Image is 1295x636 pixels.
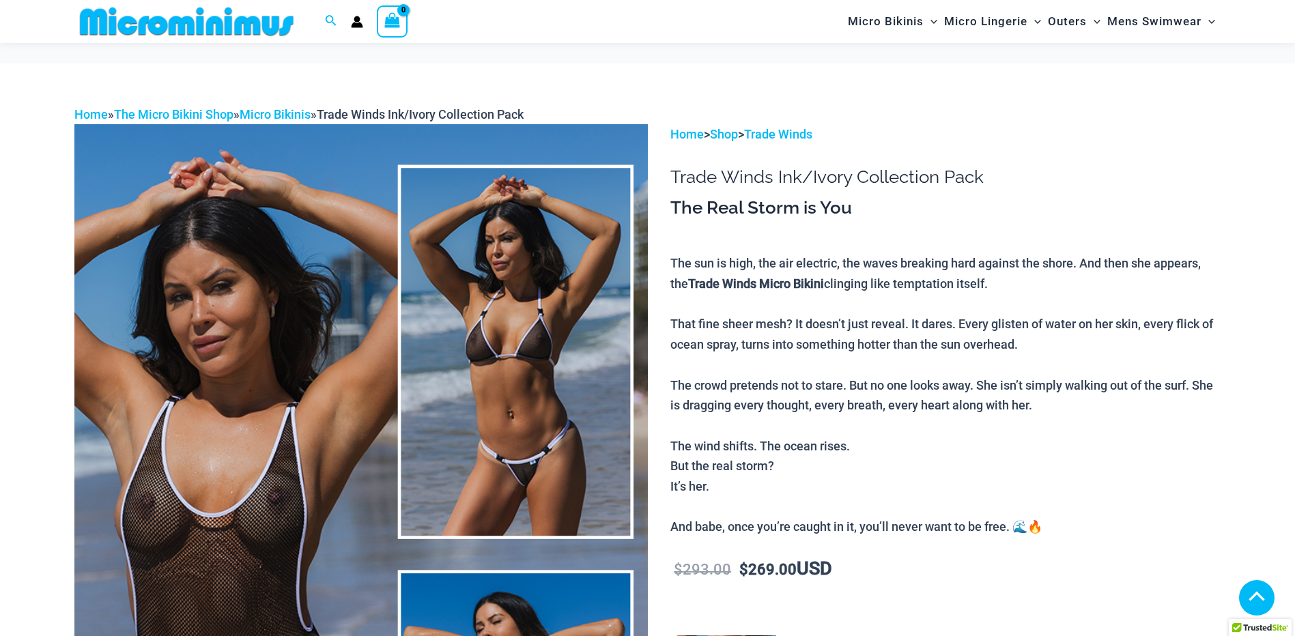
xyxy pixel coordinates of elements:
[351,16,363,28] a: Account icon link
[74,107,108,121] a: Home
[1048,4,1087,39] span: Outers
[848,4,924,39] span: Micro Bikinis
[739,561,797,578] bdi: 269.00
[844,4,941,39] a: Micro BikinisMenu ToggleMenu Toggle
[114,107,233,121] a: The Micro Bikini Shop
[710,127,738,141] a: Shop
[674,561,731,578] bdi: 293.00
[240,107,311,121] a: Micro Bikinis
[1027,4,1041,39] span: Menu Toggle
[944,4,1027,39] span: Micro Lingerie
[670,197,1221,220] h3: The Real Storm is You
[688,276,824,291] b: Trade Winds Micro Bikini
[670,253,1221,537] p: The sun is high, the air electric, the waves breaking hard against the shore. And then she appear...
[670,127,704,141] a: Home
[941,4,1044,39] a: Micro LingerieMenu ToggleMenu Toggle
[744,127,812,141] a: Trade Winds
[74,107,524,121] span: » » »
[924,4,937,39] span: Menu Toggle
[325,13,337,30] a: Search icon link
[1107,4,1201,39] span: Mens Swimwear
[674,561,683,578] span: $
[670,559,1221,580] p: USD
[842,2,1221,41] nav: Site Navigation
[74,6,299,37] img: MM SHOP LOGO FLAT
[1044,4,1104,39] a: OutersMenu ToggleMenu Toggle
[1201,4,1215,39] span: Menu Toggle
[317,107,524,121] span: Trade Winds Ink/Ivory Collection Pack
[1104,4,1219,39] a: Mens SwimwearMenu ToggleMenu Toggle
[670,124,1221,145] p: > >
[670,167,1221,188] h1: Trade Winds Ink/Ivory Collection Pack
[739,561,748,578] span: $
[1087,4,1100,39] span: Menu Toggle
[377,5,408,37] a: View Shopping Cart, empty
